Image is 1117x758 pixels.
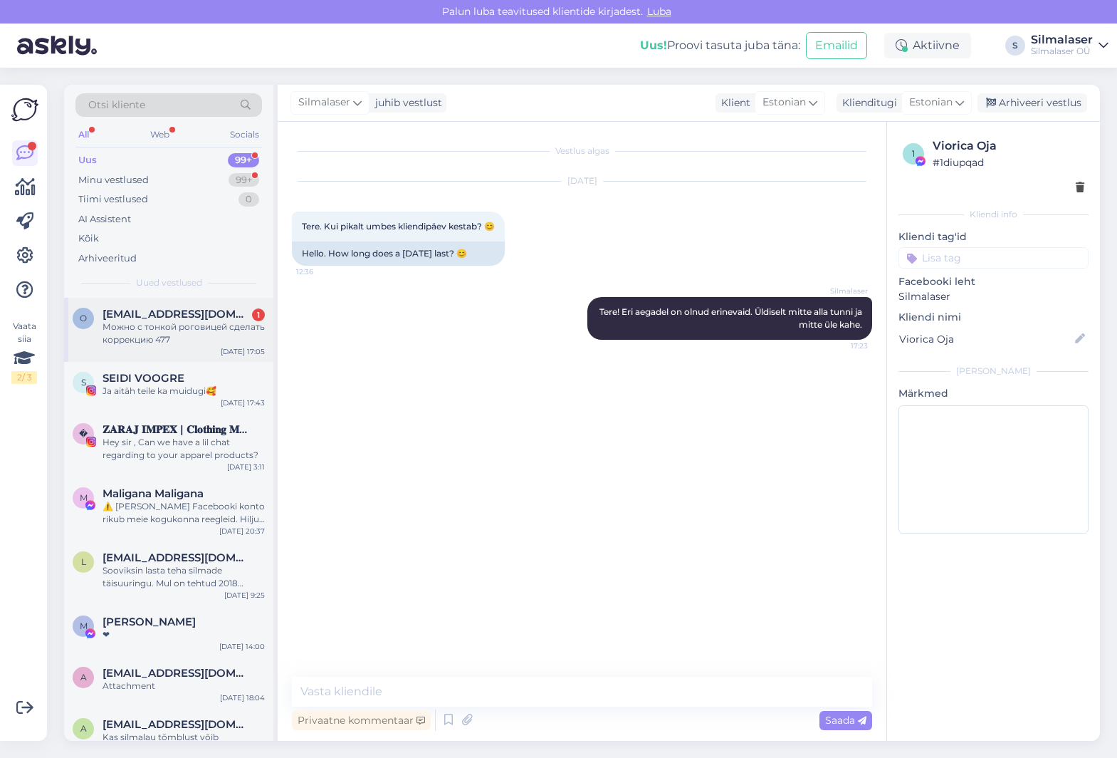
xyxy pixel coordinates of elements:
[80,313,87,323] span: o
[80,672,87,682] span: a
[933,155,1084,170] div: # 1diupqad
[80,723,87,734] span: a
[762,95,806,110] span: Estonian
[1031,46,1093,57] div: Silmalaser OÜ
[80,621,88,631] span: M
[933,137,1084,155] div: Viorica Oja
[103,500,265,526] div: ⚠️ [PERSON_NAME] Facebooki konto rikub meie kogukonna reegleid. Hiljuti on meie süsteem saanud ka...
[837,95,897,110] div: Klienditugi
[643,5,676,18] span: Luba
[1031,34,1108,57] a: SilmalaserSilmalaser OÜ
[909,95,953,110] span: Estonian
[238,192,259,207] div: 0
[78,153,97,167] div: Uus
[11,320,37,384] div: Vaata siia
[228,153,259,167] div: 99+
[825,714,866,727] span: Saada
[898,310,1089,325] p: Kliendi nimi
[898,289,1089,304] p: Silmalaser
[715,95,750,110] div: Klient
[640,38,667,52] b: Uus!
[219,526,265,536] div: [DATE] 20:37
[103,551,251,564] span: lindakolk47@hotmail.com
[136,276,202,289] span: Uued vestlused
[229,173,259,187] div: 99+
[898,229,1089,244] p: Kliendi tag'id
[227,125,262,144] div: Socials
[103,372,184,385] span: SEIDI VOOGRE
[103,321,265,346] div: Можно с тонкой роговицей сделать коррекцию 477
[224,590,265,601] div: [DATE] 9:25
[292,175,872,187] div: [DATE]
[78,212,131,227] div: AI Assistent
[78,251,137,266] div: Arhiveeritud
[814,341,868,351] span: 17:23
[81,556,86,567] span: l
[103,385,265,398] div: Ja aitäh teile ka muidugi🥰
[369,95,442,110] div: juhib vestlust
[78,232,99,246] div: Kõik
[220,692,265,703] div: [DATE] 18:04
[78,192,148,207] div: Tiimi vestlused
[292,145,872,157] div: Vestlus algas
[147,125,172,144] div: Web
[898,365,1089,378] div: [PERSON_NAME]
[221,398,265,408] div: [DATE] 17:43
[103,667,251,680] span: amjokelafin@gmail.com
[79,428,88,439] span: �
[103,731,265,757] div: Kas silmalau tõmblust võib põhjustada meninginoom ( kasvaja silmanarvi piirkonnas)?
[977,93,1087,113] div: Arhiveeri vestlus
[219,641,265,652] div: [DATE] 14:00
[11,96,38,123] img: Askly Logo
[898,274,1089,289] p: Facebooki leht
[912,148,915,159] span: 1
[1005,36,1025,56] div: S
[252,308,265,321] div: 1
[884,33,971,58] div: Aktiivne
[103,628,265,641] div: ❤
[103,308,251,321] span: olgagrigorjeva08@gmail.com
[103,564,265,590] div: Sooviksin lasta teha silmade täisuuringu. Mul on tehtud 2018 mõlemale silmale kaeoperatsioon Silm...
[898,247,1089,269] input: Lisa tag
[292,711,431,730] div: Privaatne kommentaar
[599,306,864,330] span: Tere! Eri aegadel on olnud erinevaid. Üldiselt mitte alla tunni ja mitte üle kahe.
[302,221,495,232] span: Tere. Kui pikalt umbes kliendipäev kestab? 😊
[806,32,867,59] button: Emailid
[75,125,92,144] div: All
[898,386,1089,401] p: Märkmed
[221,346,265,357] div: [DATE] 17:05
[296,266,350,277] span: 12:36
[292,242,505,266] div: Hello. How long does a [DATE] last? 😊
[227,462,265,472] div: [DATE] 3:11
[814,286,868,296] span: Silmalaser
[898,208,1089,221] div: Kliendi info
[81,377,86,388] span: S
[103,436,265,462] div: Hey sir , Can we have a lil chat regarding to your apparel products?
[298,95,350,110] span: Silmalaser
[103,487,204,500] span: Maligana Maligana
[88,98,145,113] span: Otsi kliente
[899,331,1072,347] input: Lisa nimi
[103,616,196,628] span: Margot Mõisavald
[1031,34,1093,46] div: Silmalaser
[80,492,88,503] span: M
[103,718,251,731] span: arterin@gmail.com
[11,371,37,384] div: 2 / 3
[103,423,251,436] span: 𝐙𝐀𝐑𝐀𝐉 𝐈𝐌𝐏𝐄𝐗 | 𝐂𝐥𝐨𝐭𝐡𝐢𝐧𝐠 𝐌𝐚𝐧𝐮𝐟𝐚𝐜𝐭𝐮𝐫𝐞..
[78,173,149,187] div: Minu vestlused
[103,680,265,692] div: Attachment
[640,37,800,54] div: Proovi tasuta juba täna:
